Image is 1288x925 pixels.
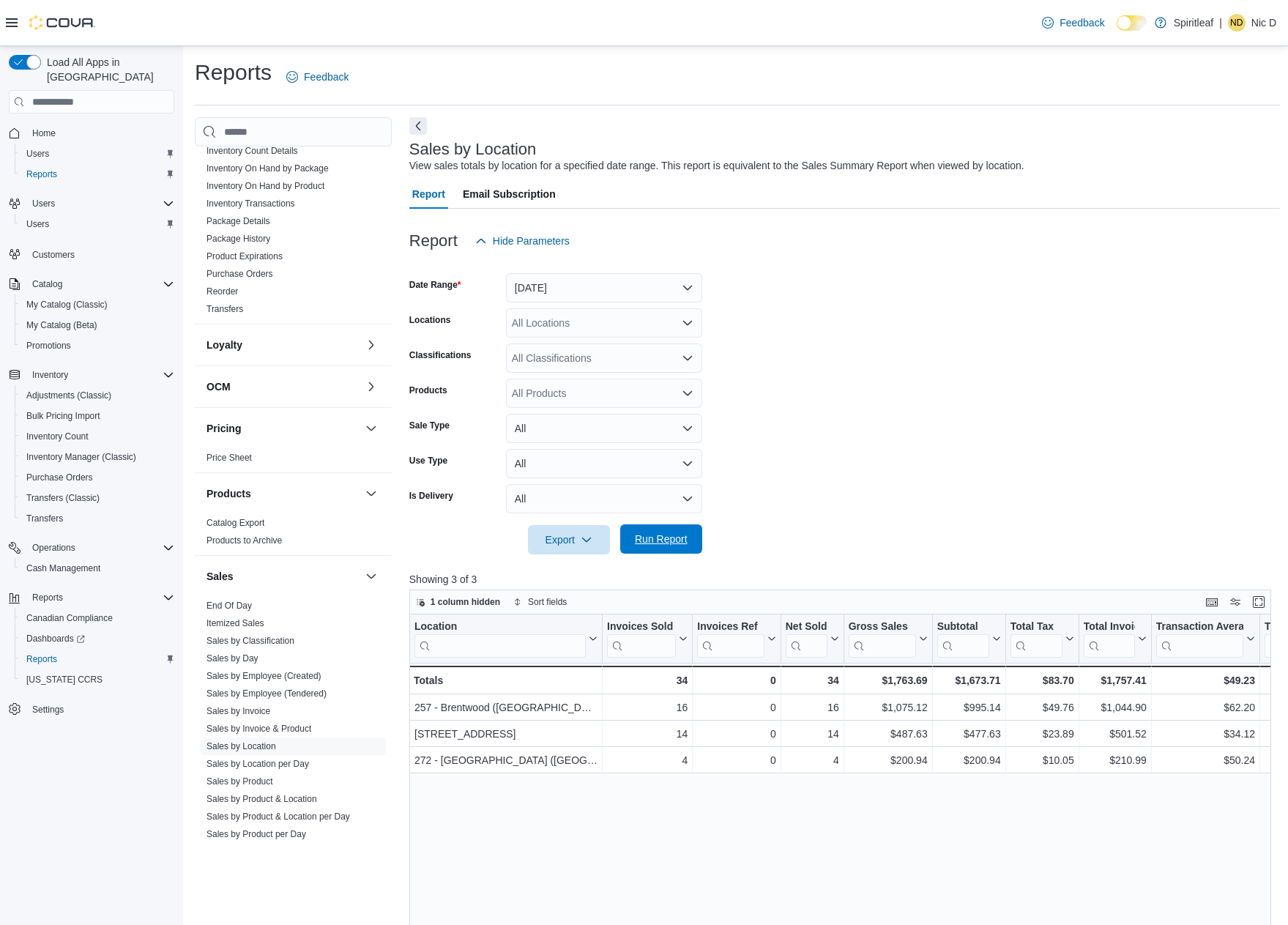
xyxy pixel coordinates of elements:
div: 0 [697,725,775,743]
a: Inventory Manager (Classic) [21,448,142,466]
span: Inventory Manager (Classic) [21,448,174,466]
a: Inventory On Hand by Product [206,181,324,191]
span: Transfers [26,513,63,524]
span: Inventory Count [21,428,174,445]
label: Use Type [409,455,447,467]
span: Feedback [304,70,349,84]
button: Home [3,122,180,144]
button: Users [15,144,180,164]
h3: Pricing [206,421,241,436]
span: Sales by Product [206,776,273,787]
button: Run Report [620,524,702,554]
input: Dark Mode [1117,15,1147,31]
a: Dashboards [15,628,180,649]
div: 34 [786,672,839,689]
div: $995.14 [937,699,1000,716]
span: My Catalog (Beta) [21,316,174,334]
span: Email Subscription [463,179,556,209]
span: Adjustments (Classic) [21,387,174,404]
button: Open list of options [682,352,693,364]
button: All [506,449,702,478]
div: 34 [607,672,688,689]
button: Products [206,486,360,501]
div: $1,075.12 [849,699,928,716]
label: Classifications [409,349,472,361]
div: 4 [607,751,688,769]
div: [STREET_ADDRESS] [414,725,598,743]
span: Users [26,148,49,160]
a: Transfers [21,510,69,527]
button: Operations [3,538,180,558]
button: Users [15,214,180,234]
div: Totals [414,672,598,689]
span: Operations [32,542,75,554]
div: 257 - Brentwood ([GEOGRAPHIC_DATA]) [414,699,598,716]
span: Users [26,218,49,230]
button: Net Sold [786,620,839,658]
span: Inventory [26,366,174,384]
span: Purchase Orders [26,472,93,483]
span: Purchase Orders [21,469,174,486]
h3: Report [409,232,458,250]
button: Reports [3,587,180,608]
span: My Catalog (Classic) [26,299,108,311]
div: $477.63 [937,725,1000,743]
span: Products to Archive [206,535,282,546]
button: Customers [3,243,180,264]
span: Sales by Invoice & Product [206,723,311,735]
h3: Sales [206,569,234,584]
button: Subtotal [937,620,1000,658]
span: Hide Parameters [493,234,570,248]
button: 1 column hidden [410,593,506,611]
span: Transfers [21,510,174,527]
button: [US_STATE] CCRS [15,669,180,690]
img: Cova [29,15,95,30]
span: Run Report [635,532,688,546]
a: Sales by Product per Day [206,829,306,839]
p: Spiritleaf [1174,14,1213,31]
span: Sales by Employee (Created) [206,670,321,682]
button: Export [528,525,610,554]
a: Inventory Count Details [206,146,298,156]
div: $501.52 [1083,725,1146,743]
a: Sales by Classification [206,636,294,646]
button: Pricing [206,421,360,436]
div: Gross Sales [849,620,916,658]
button: Display options [1226,593,1244,611]
span: Dashboards [26,633,85,644]
label: Is Delivery [409,490,453,502]
button: Open list of options [682,387,693,399]
button: Catalog [3,274,180,294]
span: Transfers (Classic) [21,489,174,507]
a: Dashboards [21,630,91,647]
span: Inventory Transactions [206,198,295,209]
div: $1,757.41 [1083,672,1146,689]
div: 0 [697,699,775,716]
div: $487.63 [849,725,928,743]
span: Home [32,127,56,139]
button: Sort fields [507,593,573,611]
span: Users [26,195,174,212]
div: $49.76 [1010,699,1073,716]
div: $200.94 [849,751,928,769]
button: Inventory [3,365,180,385]
div: Location [414,620,586,634]
button: Operations [26,539,81,557]
div: $1,044.90 [1083,699,1146,716]
span: Itemized Sales [206,617,264,629]
label: Sale Type [409,420,450,431]
button: Sales [206,569,360,584]
button: Transaction Average [1156,620,1255,658]
div: 4 [786,751,839,769]
button: Reports [15,649,180,669]
div: View sales totals by location for a specified date range. This report is equivalent to the Sales ... [409,158,1024,174]
span: Sales by Classification [206,635,294,647]
span: Purchase Orders [206,268,273,280]
span: Report [412,179,445,209]
span: Load All Apps in [GEOGRAPHIC_DATA] [41,55,174,84]
label: Locations [409,314,451,326]
a: End Of Day [206,601,252,611]
span: Package Details [206,215,270,227]
div: $83.70 [1010,672,1073,689]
